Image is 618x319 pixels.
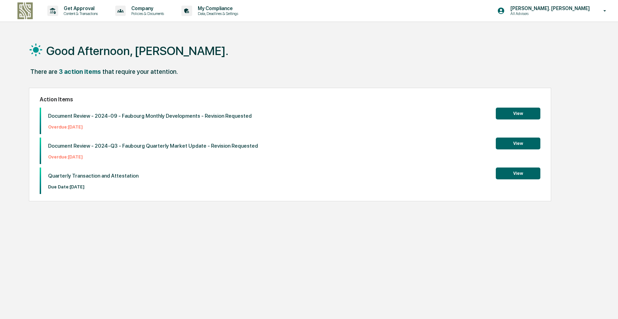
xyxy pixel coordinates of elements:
[58,6,101,11] p: Get Approval
[48,173,139,179] p: Quarterly Transaction and Attestation
[192,11,242,16] p: Data, Deadlines & Settings
[496,140,540,146] a: View
[496,168,540,179] button: View
[48,184,139,189] p: Due Date: [DATE]
[30,68,57,75] div: There are
[496,138,540,149] button: View
[496,108,540,119] button: View
[46,44,228,58] h1: Good Afternoon, [PERSON_NAME].
[496,110,540,116] a: View
[48,143,258,149] p: Document Review - 2024-Q3 - Faubourg Quarterly Market Update - Revision Requested
[505,11,573,16] p: All Advisors
[48,124,252,130] p: Overdue: [DATE]
[126,11,167,16] p: Policies & Documents
[192,6,242,11] p: My Compliance
[126,6,167,11] p: Company
[17,2,33,19] img: logo
[40,96,540,103] h2: Action Items
[496,170,540,176] a: View
[58,11,101,16] p: Content & Transactions
[505,6,593,11] p: [PERSON_NAME]. [PERSON_NAME]
[102,68,178,75] div: that require your attention.
[59,68,101,75] div: 3 action items
[48,113,252,119] p: Document Review - 2024-09 - Faubourg Monthly Developments - Revision Requested
[48,154,258,159] p: Overdue: [DATE]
